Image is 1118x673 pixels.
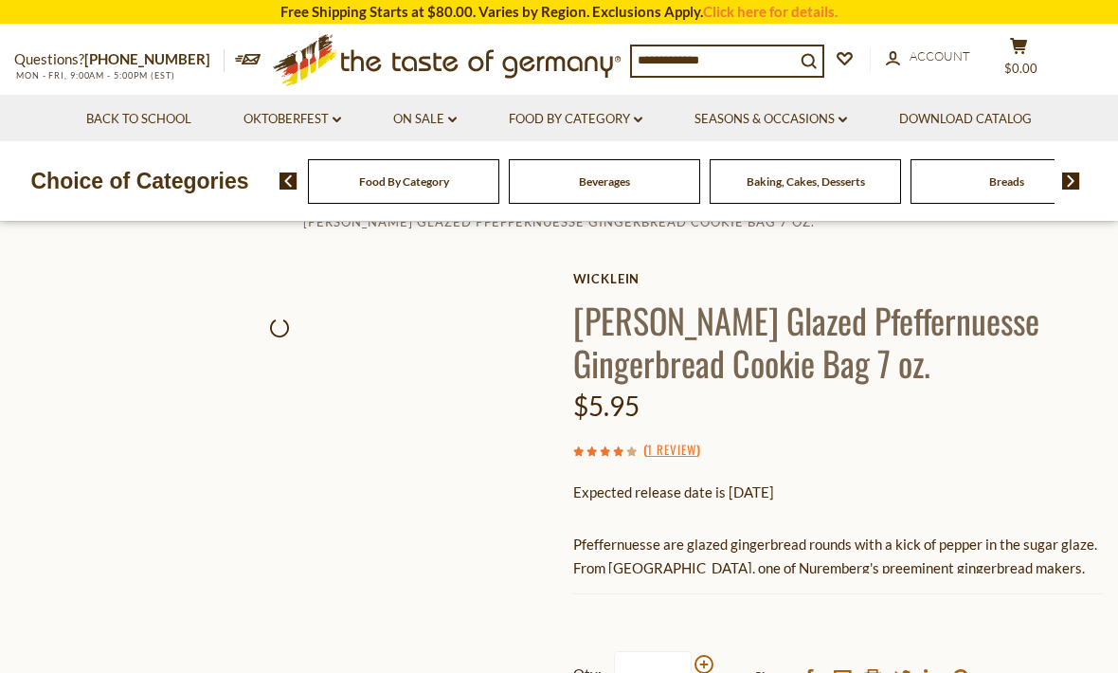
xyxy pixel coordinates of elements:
a: Download Catalog [899,109,1032,130]
a: Food By Category [359,174,449,189]
span: Account [910,48,970,64]
a: Click here for details. [703,3,838,20]
span: $5.95 [573,390,640,422]
p: Pfeffernuesse are glazed gingerbread rounds with a kick of pepper in the sugar glaze. From [GEOGR... [573,533,1104,580]
a: Food By Category [509,109,642,130]
button: $0.00 [990,37,1047,84]
a: Account [886,46,970,67]
span: MON - FRI, 9:00AM - 5:00PM (EST) [14,70,175,81]
a: Back to School [86,109,191,130]
p: Questions? [14,47,225,72]
a: On Sale [393,109,457,130]
a: Oktoberfest [243,109,341,130]
h1: [PERSON_NAME] Glazed Pfeffernuesse Gingerbread Cookie Bag 7 oz. [573,299,1104,384]
a: Seasons & Occasions [694,109,847,130]
img: previous arrow [279,173,298,190]
a: Beverages [579,174,630,189]
a: Breads [989,174,1024,189]
a: 1 Review [647,440,696,461]
p: Expected release date is [DATE] [573,481,1104,504]
span: $0.00 [1004,61,1037,76]
a: Wicklein [573,271,1104,286]
span: ( ) [643,440,700,459]
a: [PERSON_NAME] Glazed Pfeffernuesse Gingerbread Cookie Bag 7 oz. [303,214,815,229]
a: Baking, Cakes, Desserts [747,174,865,189]
img: next arrow [1062,173,1080,190]
a: [PHONE_NUMBER] [84,50,210,67]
